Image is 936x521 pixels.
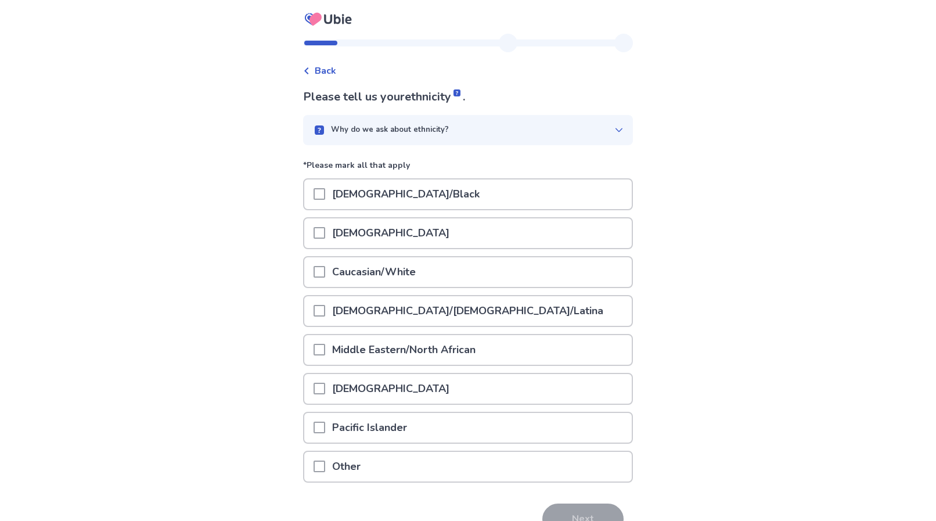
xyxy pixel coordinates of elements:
[303,88,633,106] p: Please tell us your .
[325,413,414,443] p: Pacific Islander
[303,159,633,178] p: *Please mark all that apply
[325,296,610,326] p: [DEMOGRAPHIC_DATA]/[DEMOGRAPHIC_DATA]/Latina
[325,257,423,287] p: Caucasian/White
[325,335,483,365] p: Middle Eastern/North African
[331,124,449,136] p: Why do we ask about ethnicity?
[325,218,456,248] p: [DEMOGRAPHIC_DATA]
[325,374,456,404] p: [DEMOGRAPHIC_DATA]
[325,179,487,209] p: [DEMOGRAPHIC_DATA]/Black
[315,64,336,78] span: Back
[405,89,463,105] span: ethnicity
[325,452,368,482] p: Other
